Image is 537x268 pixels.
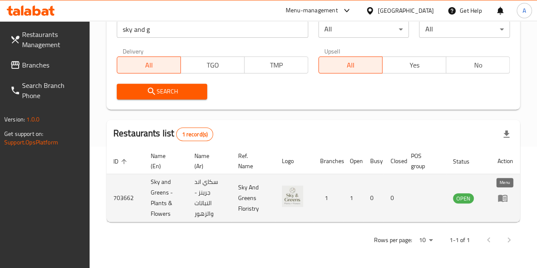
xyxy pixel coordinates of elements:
button: TMP [244,56,308,73]
th: Logo [275,148,313,174]
button: Yes [382,56,446,73]
th: Open [343,148,363,174]
td: سكاي اند جرينز - النباتات والزهور [188,174,231,222]
td: 703662 [107,174,144,222]
span: Search [124,86,201,97]
span: All [322,59,379,71]
span: OPEN [453,194,474,203]
div: [GEOGRAPHIC_DATA] [378,6,434,15]
td: 0 [363,174,384,222]
span: POS group [411,151,436,171]
th: Branches [313,148,343,174]
td: Sky And Greens Floristry [231,174,275,222]
label: Delivery [123,48,144,54]
a: Restaurants Management [3,24,90,55]
a: Search Branch Phone [3,75,90,106]
button: Search [117,84,208,99]
input: Search for restaurant name or ID.. [117,21,308,38]
button: All [318,56,382,73]
span: ID [113,156,129,166]
span: A [523,6,526,15]
th: Action [491,148,520,174]
p: 1-1 of 1 [450,235,470,245]
span: Branches [22,60,83,70]
td: 0 [384,174,404,222]
th: Closed [384,148,404,174]
table: enhanced table [107,148,520,222]
span: Yes [386,59,443,71]
span: TMP [248,59,305,71]
td: Sky and Greens - Plants & Flowers [144,174,188,222]
a: Branches [3,55,90,75]
span: TGO [184,59,241,71]
span: No [450,59,506,71]
span: Search Branch Phone [22,80,83,101]
p: Rows per page: [374,235,412,245]
th: Busy [363,148,384,174]
div: All [419,21,510,38]
span: Name (Ar) [194,151,221,171]
span: Version: [4,114,25,125]
button: All [117,56,181,73]
img: Sky and Greens - Plants & Flowers [282,186,303,207]
button: No [446,56,510,73]
a: Support.OpsPlatform [4,137,58,148]
span: Get support on: [4,128,43,139]
label: Upsell [324,48,340,54]
span: Ref. Name [238,151,264,171]
div: All [318,21,409,38]
span: All [121,59,177,71]
div: Menu-management [286,6,338,16]
span: Status [453,156,481,166]
button: TGO [180,56,245,73]
span: 1 record(s) [177,130,213,138]
h2: Restaurants list [113,127,213,141]
td: 1 [313,174,343,222]
div: Export file [496,124,517,144]
div: OPEN [453,193,474,203]
span: Name (En) [151,151,177,171]
div: Rows per page: [416,234,436,247]
span: Restaurants Management [22,29,83,50]
td: 1 [343,174,363,222]
span: 1.0.0 [26,114,39,125]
